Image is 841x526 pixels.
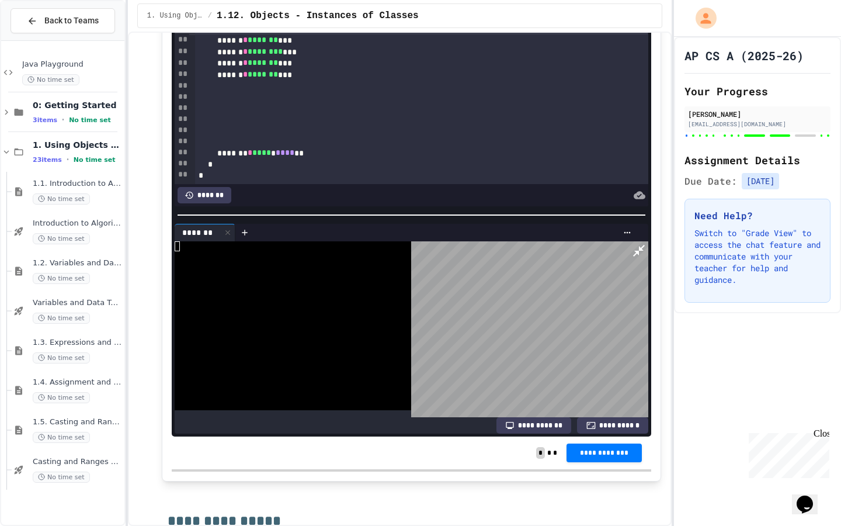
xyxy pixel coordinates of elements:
h2: Your Progress [684,83,830,99]
h2: Assignment Details [684,152,830,168]
span: No time set [33,193,90,205]
span: 3 items [33,116,57,124]
span: • [67,155,69,164]
h1: AP CS A (2025-26) [684,47,804,64]
span: 1.2. Variables and Data Types [33,258,122,268]
div: Chat with us now!Close [5,5,81,74]
button: Back to Teams [11,8,115,33]
span: No time set [33,432,90,443]
span: No time set [69,116,111,124]
span: No time set [33,392,90,403]
span: 1.1. Introduction to Algorithms, Programming, and Compilers [33,179,122,189]
span: 0: Getting Started [33,100,122,110]
span: 1.12. Objects - Instances of Classes [217,9,419,23]
iframe: chat widget [792,479,829,514]
h3: Need Help? [694,209,821,223]
span: No time set [22,74,79,85]
span: No time set [74,156,116,164]
span: 1.5. Casting and Ranges of Values [33,417,122,427]
span: 1. Using Objects and Methods [147,11,203,20]
span: No time set [33,472,90,483]
span: Due Date: [684,174,737,188]
span: Introduction to Algorithms, Programming, and Compilers [33,219,122,229]
div: [PERSON_NAME] [688,109,827,119]
span: 1.3. Expressions and Output [33,338,122,348]
span: No time set [33,233,90,244]
div: [EMAIL_ADDRESS][DOMAIN_NAME] [688,120,827,129]
span: 23 items [33,156,62,164]
span: No time set [33,313,90,324]
span: • [62,115,64,124]
p: Switch to "Grade View" to access the chat feature and communicate with your teacher for help and ... [694,227,821,286]
div: My Account [683,5,720,32]
span: Java Playground [22,60,122,70]
span: No time set [33,352,90,364]
span: Back to Teams [44,15,99,27]
iframe: chat widget [744,428,829,478]
span: 1.4. Assignment and Input [33,378,122,387]
span: Variables and Data Types - Quiz [33,298,122,308]
span: / [208,11,212,20]
span: [DATE] [742,173,779,189]
span: No time set [33,273,90,284]
span: Casting and Ranges of variables - Quiz [33,457,122,467]
span: 1. Using Objects and Methods [33,140,122,150]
